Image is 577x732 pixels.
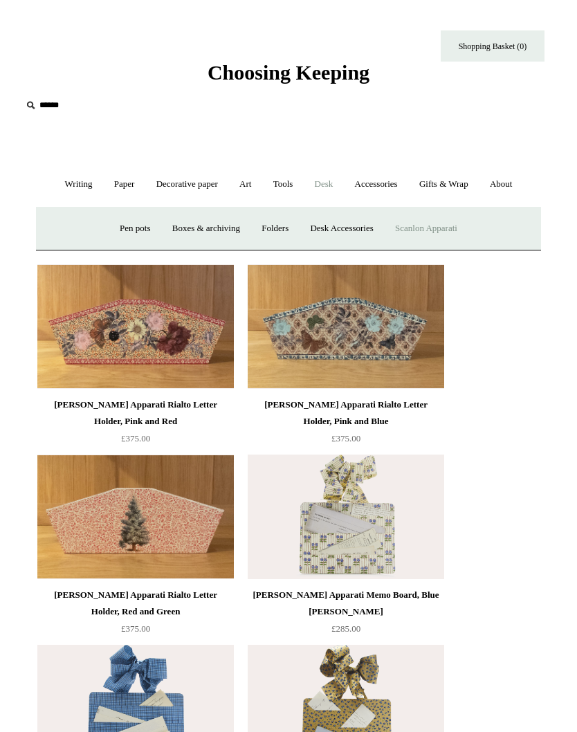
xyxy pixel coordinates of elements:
[385,210,467,247] a: Scanlon Apparati
[37,264,234,389] a: Scanlon Apparati Rialto Letter Holder, Pink and Red Scanlon Apparati Rialto Letter Holder, Pink a...
[252,210,298,247] a: Folders
[248,455,444,579] a: Scanlon Apparati Memo Board, Blue Berry Scanlon Apparati Memo Board, Blue Berry
[331,433,360,443] span: £375.00
[163,210,250,247] a: Boxes & archiving
[110,210,160,247] a: Pen pots
[251,587,441,620] div: [PERSON_NAME] Apparati Memo Board, Blue [PERSON_NAME]
[300,210,383,247] a: Desk Accessories
[441,30,544,62] a: Shopping Basket (0)
[41,396,230,430] div: [PERSON_NAME] Apparati Rialto Letter Holder, Pink and Red
[121,433,150,443] span: £375.00
[248,455,444,579] img: Scanlon Apparati Memo Board, Blue Berry
[37,396,234,453] a: [PERSON_NAME] Apparati Rialto Letter Holder, Pink and Red £375.00
[208,61,369,84] span: Choosing Keeping
[37,455,234,579] img: Scanlon Apparati Rialto Letter Holder, Red and Green
[248,396,444,453] a: [PERSON_NAME] Apparati Rialto Letter Holder, Pink and Blue £375.00
[410,166,478,203] a: Gifts & Wrap
[230,166,261,203] a: Art
[331,623,360,634] span: £285.00
[305,166,343,203] a: Desk
[480,166,522,203] a: About
[104,166,145,203] a: Paper
[55,166,102,203] a: Writing
[208,72,369,82] a: Choosing Keeping
[41,587,230,620] div: [PERSON_NAME] Apparati Rialto Letter Holder, Red and Green
[121,623,150,634] span: £375.00
[37,587,234,643] a: [PERSON_NAME] Apparati Rialto Letter Holder, Red and Green £375.00
[37,264,234,389] img: Scanlon Apparati Rialto Letter Holder, Pink and Red
[251,396,441,430] div: [PERSON_NAME] Apparati Rialto Letter Holder, Pink and Blue
[248,587,444,643] a: [PERSON_NAME] Apparati Memo Board, Blue [PERSON_NAME] £285.00
[345,166,407,203] a: Accessories
[37,455,234,579] a: Scanlon Apparati Rialto Letter Holder, Red and Green Scanlon Apparati Rialto Letter Holder, Red a...
[248,264,444,389] a: Scanlon Apparati Rialto Letter Holder, Pink and Blue Scanlon Apparati Rialto Letter Holder, Pink ...
[147,166,228,203] a: Decorative paper
[248,264,444,389] img: Scanlon Apparati Rialto Letter Holder, Pink and Blue
[264,166,303,203] a: Tools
